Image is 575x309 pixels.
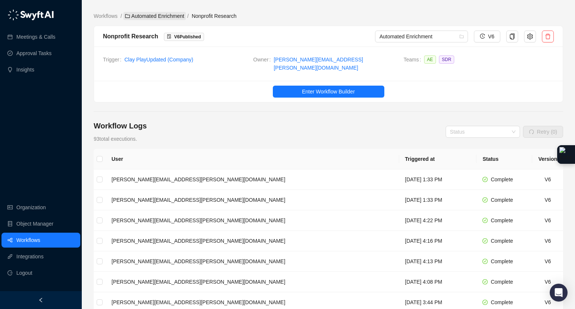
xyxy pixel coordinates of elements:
[482,259,488,264] span: check-circle
[399,149,477,169] th: Triggered at
[482,177,488,182] span: check-circle
[477,149,532,169] th: Status
[192,13,237,19] span: Nonprofit Research
[16,233,40,248] a: Workflows
[16,62,34,77] a: Insights
[16,249,43,264] a: Integrations
[106,190,399,210] td: [PERSON_NAME][EMAIL_ADDRESS][PERSON_NAME][DOMAIN_NAME]
[545,34,551,39] span: delete
[482,197,488,203] span: check-circle
[559,147,573,162] img: Extension Icon
[482,218,488,223] span: check-circle
[491,197,513,203] span: Complete
[125,57,193,63] a: Clay PlayUpdated (Company)
[92,12,119,20] a: Workflows
[106,210,399,231] td: [PERSON_NAME][EMAIL_ADDRESS][PERSON_NAME][DOMAIN_NAME]
[302,87,355,96] span: Enter Workflow Builder
[532,231,563,251] td: V6
[424,55,436,64] span: AE
[7,270,13,275] span: logout
[491,238,513,244] span: Complete
[38,297,43,303] span: left
[106,272,399,292] td: [PERSON_NAME][EMAIL_ADDRESS][PERSON_NAME][DOMAIN_NAME]
[482,300,488,305] span: check-circle
[491,176,513,182] span: Complete
[550,284,568,302] div: Open Intercom Messenger
[488,32,494,41] span: V6
[94,86,563,98] a: Enter Workflow Builder
[16,46,52,61] a: Approval Tasks
[106,251,399,272] td: [PERSON_NAME][EMAIL_ADDRESS][PERSON_NAME][DOMAIN_NAME]
[7,9,54,20] img: logo-05li4sbe.png
[399,190,477,210] td: [DATE] 1:33 PM
[187,12,189,20] li: /
[16,29,55,44] a: Meetings & Calls
[253,55,274,72] span: Owner
[399,272,477,292] td: [DATE] 4:08 PM
[174,34,201,39] span: V 6 Published
[532,251,563,272] td: V6
[399,251,477,272] td: [DATE] 4:13 PM
[482,279,488,284] span: check-circle
[16,216,54,231] a: Object Manager
[273,86,384,98] button: Enter Workflow Builder
[532,272,563,292] td: V6
[480,34,485,39] span: history
[491,299,513,305] span: Complete
[491,279,513,285] span: Complete
[491,217,513,223] span: Complete
[16,200,46,215] a: Organization
[106,169,399,190] td: [PERSON_NAME][EMAIL_ADDRESS][PERSON_NAME][DOMAIN_NAME]
[439,55,454,64] span: SDR
[167,34,171,39] span: file-done
[399,169,477,190] td: [DATE] 1:33 PM
[532,149,563,169] th: Version
[16,265,32,280] span: Logout
[123,12,186,20] a: folder Automated Enrichment
[399,210,477,231] td: [DATE] 4:22 PM
[523,126,563,138] button: Retry (0)
[379,31,463,42] span: Automated Enrichment
[532,210,563,231] td: V6
[482,238,488,243] span: check-circle
[474,31,500,42] button: V6
[94,121,147,131] h4: Workflow Logs
[106,231,399,251] td: [PERSON_NAME][EMAIL_ADDRESS][PERSON_NAME][DOMAIN_NAME]
[399,231,477,251] td: [DATE] 4:16 PM
[125,13,130,19] span: folder
[103,32,158,41] div: Nonprofit Research
[509,34,515,39] span: copy
[94,136,137,142] span: 93 total executions.
[103,55,125,64] span: Trigger
[532,169,563,190] td: V6
[106,149,399,169] th: User
[404,55,424,67] span: Teams
[527,34,533,39] span: setting
[274,55,397,72] a: [PERSON_NAME][EMAIL_ADDRESS][PERSON_NAME][DOMAIN_NAME]
[491,258,513,264] span: Complete
[120,12,122,20] li: /
[532,190,563,210] td: V6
